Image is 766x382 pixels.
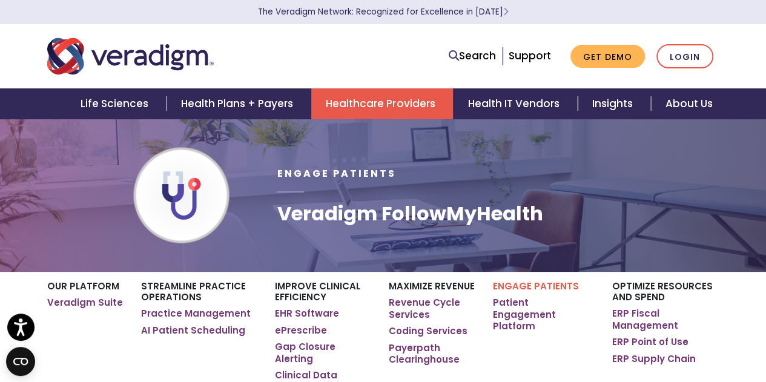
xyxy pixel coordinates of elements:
[389,297,475,320] a: Revenue Cycle Services
[389,325,467,337] a: Coding Services
[449,48,496,64] a: Search
[277,166,395,180] span: Engage Patients
[656,44,713,69] a: Login
[503,6,509,18] span: Learn More
[453,88,577,119] a: Health IT Vendors
[47,297,123,309] a: Veradigm Suite
[66,88,167,119] a: Life Sciences
[612,308,719,331] a: ERP Fiscal Management
[389,342,475,366] a: Payerpath Clearinghouse
[258,6,509,18] a: The Veradigm Network: Recognized for Excellence in [DATE]Learn More
[275,341,371,364] a: Gap Closure Alerting
[47,36,214,76] img: Veradigm logo
[275,308,339,320] a: EHR Software
[612,336,688,348] a: ERP Point of Use
[509,48,551,63] a: Support
[578,88,651,119] a: Insights
[275,324,327,337] a: ePrescribe
[6,347,35,376] button: Open CMP widget
[277,202,543,225] h1: Veradigm FollowMyHealth
[612,353,695,365] a: ERP Supply Chain
[141,324,245,337] a: AI Patient Scheduling
[141,308,251,320] a: Practice Management
[493,297,593,332] a: Patient Engagement Platform
[570,45,645,68] a: Get Demo
[651,88,727,119] a: About Us
[167,88,311,119] a: Health Plans + Payers
[311,88,453,119] a: Healthcare Providers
